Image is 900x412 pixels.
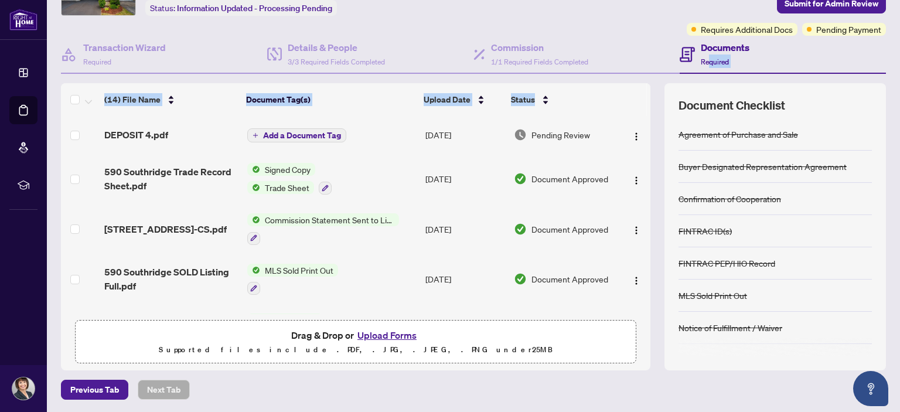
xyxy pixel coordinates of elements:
img: Status Icon [247,163,260,176]
td: [DATE] [421,204,509,254]
span: 590 Southridge Trade Record Sheet.pdf [104,165,237,193]
span: 1/1 Required Fields Completed [491,57,588,66]
h4: Transaction Wizard [83,40,166,55]
button: Status IconCommission Statement Sent to Listing Brokerage [247,213,399,245]
span: (14) File Name [104,93,161,106]
td: [DATE] [421,116,509,154]
span: Signed Copy [260,163,315,176]
p: Supported files include .PDF, .JPG, .JPEG, .PNG under 25 MB [83,343,629,357]
span: [STREET_ADDRESS]-CS.pdf [104,222,227,236]
div: Notice of Fulfillment / Waiver [679,321,782,334]
button: Add a Document Tag [247,128,346,143]
span: Status [511,93,535,106]
span: 3/3 Required Fields Completed [288,57,385,66]
button: Open asap [853,371,888,406]
span: Drag & Drop orUpload FormsSupported files include .PDF, .JPG, .JPEG, .PNG under25MB [76,321,636,364]
td: [DATE] [421,154,509,204]
th: (14) File Name [100,83,241,116]
span: FINTRAC ID(s) [260,314,323,326]
div: MLS Sold Print Out [679,289,747,302]
span: Commission Statement Sent to Listing Brokerage [260,213,399,226]
button: Logo [627,169,646,188]
button: Previous Tab [61,380,128,400]
button: Status IconSigned CopyStatus IconTrade Sheet [247,163,332,195]
img: Logo [632,176,641,185]
div: Confirmation of Cooperation [679,192,781,205]
th: Document Tag(s) [241,83,419,116]
button: Upload Forms [354,328,420,343]
button: Logo [627,270,646,288]
img: logo [9,9,37,30]
span: plus [253,132,258,138]
div: Buyer Designated Representation Agreement [679,160,847,173]
span: MLS Sold Print Out [260,264,338,277]
span: Upload Date [424,93,471,106]
div: FINTRAC ID(s) [679,224,732,237]
h4: Details & People [288,40,385,55]
div: FINTRAC PEP/HIO Record [679,257,775,270]
button: Logo [627,220,646,239]
img: Profile Icon [12,377,35,400]
span: DEPOSIT 4.pdf [104,128,168,142]
div: Agreement of Purchase and Sale [679,128,798,141]
span: 590 Southridge SOLD Listing Full.pdf [104,265,237,293]
td: [DATE] [421,254,509,305]
img: Document Status [514,273,527,285]
span: Information Updated - Processing Pending [177,3,332,13]
td: [DATE] [421,304,509,355]
img: Document Status [514,128,527,141]
button: Next Tab [138,380,190,400]
img: Logo [632,276,641,285]
span: Previous Tab [70,380,119,399]
span: Requires Additional Docs [701,23,793,36]
span: Drag & Drop or [291,328,420,343]
img: Status Icon [247,181,260,194]
span: Document Checklist [679,97,785,114]
span: Required [701,57,729,66]
span: Document Approved [531,223,608,236]
h4: Documents [701,40,749,55]
span: Trade Sheet [260,181,314,194]
span: Pending Payment [816,23,881,36]
button: Status IconMLS Sold Print Out [247,264,338,295]
th: Status [506,83,616,116]
span: Required [83,57,111,66]
button: Add a Document Tag [247,128,346,142]
img: Document Status [514,172,527,185]
img: Status Icon [247,264,260,277]
img: Logo [632,226,641,235]
h4: Commission [491,40,588,55]
span: Pending Review [531,128,590,141]
img: Logo [632,132,641,141]
img: Status Icon [247,314,260,326]
button: Logo [627,125,646,144]
span: Document Approved [531,273,608,285]
th: Upload Date [419,83,506,116]
button: Status IconFINTRAC ID(s) [247,314,381,345]
span: Add a Document Tag [263,131,341,139]
img: Status Icon [247,213,260,226]
span: Document Approved [531,172,608,185]
img: Document Status [514,223,527,236]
